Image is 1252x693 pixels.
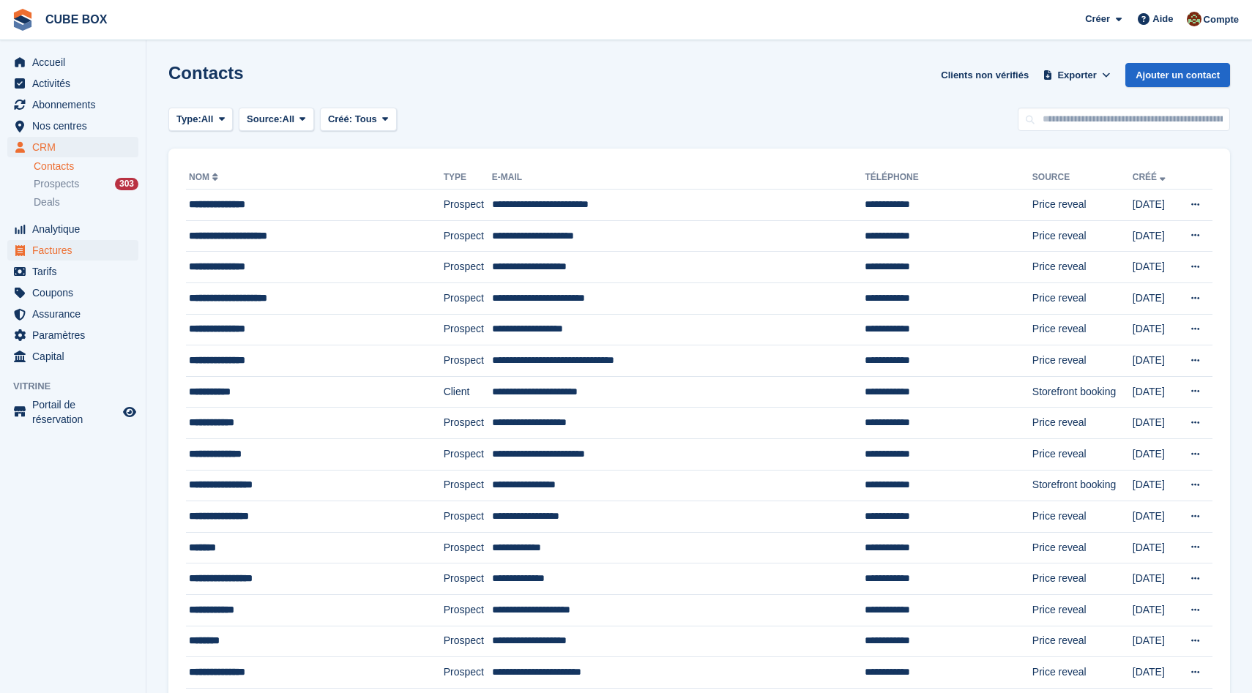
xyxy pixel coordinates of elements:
span: Coupons [32,282,120,303]
button: Type: All [168,108,233,132]
span: Créer [1085,12,1110,26]
span: Créé: [328,113,352,124]
td: Price reveal [1032,657,1133,689]
td: Price reveal [1032,282,1133,314]
span: Type: [176,112,201,127]
td: [DATE] [1133,282,1176,314]
th: Type [444,166,492,190]
span: Accueil [32,52,120,72]
a: Nom [189,172,221,182]
span: Abonnements [32,94,120,115]
a: menu [7,304,138,324]
td: Prospect [444,626,492,657]
td: Price reveal [1032,594,1133,626]
td: [DATE] [1133,501,1176,533]
td: Price reveal [1032,438,1133,470]
a: Deals [34,195,138,210]
td: [DATE] [1133,563,1176,595]
td: Prospect [444,563,492,595]
td: Storefront booking [1032,376,1133,408]
a: Contacts [34,160,138,173]
div: 303 [115,178,138,190]
td: Price reveal [1032,252,1133,283]
td: Price reveal [1032,345,1133,377]
td: Prospect [444,594,492,626]
a: menu [7,52,138,72]
td: [DATE] [1133,252,1176,283]
th: Source [1032,166,1133,190]
td: Prospect [444,220,492,252]
span: Paramètres [32,325,120,345]
td: [DATE] [1133,594,1176,626]
span: CRM [32,137,120,157]
td: [DATE] [1133,220,1176,252]
td: Prospect [444,470,492,501]
td: [DATE] [1133,470,1176,501]
span: Nos centres [32,116,120,136]
td: Storefront booking [1032,470,1133,501]
span: Assurance [32,304,120,324]
span: Analytique [32,219,120,239]
span: Aide [1152,12,1173,26]
img: stora-icon-8386f47178a22dfd0bd8f6a31ec36ba5ce8667c1dd55bd0f319d3a0aa187defe.svg [12,9,34,31]
a: menu [7,261,138,282]
a: menu [7,137,138,157]
a: menu [7,94,138,115]
span: Source: [247,112,282,127]
td: Price reveal [1032,563,1133,595]
span: Deals [34,195,60,209]
td: Price reveal [1032,501,1133,533]
td: Price reveal [1032,408,1133,439]
td: Price reveal [1032,626,1133,657]
td: Prospect [444,501,492,533]
td: Prospect [444,252,492,283]
td: Prospect [444,532,492,563]
span: Exporter [1057,68,1096,83]
td: Prospect [444,282,492,314]
td: Prospect [444,408,492,439]
a: menu [7,282,138,303]
a: Ajouter un contact [1125,63,1230,87]
span: Factures [32,240,120,261]
a: Créé [1133,172,1169,182]
td: Price reveal [1032,190,1133,221]
span: Activités [32,73,120,94]
img: alex soubira [1187,12,1201,26]
button: Exporter [1040,63,1114,87]
span: Tarifs [32,261,120,282]
td: Client [444,376,492,408]
td: [DATE] [1133,657,1176,689]
th: Téléphone [865,166,1032,190]
button: Créé: Tous [320,108,397,132]
a: menu [7,397,138,427]
span: All [283,112,295,127]
a: menu [7,346,138,367]
a: menu [7,325,138,345]
span: Capital [32,346,120,367]
button: Source: All [239,108,314,132]
td: [DATE] [1133,190,1176,221]
td: Prospect [444,345,492,377]
span: Compte [1204,12,1239,27]
a: menu [7,73,138,94]
td: [DATE] [1133,376,1176,408]
td: Prospect [444,657,492,689]
td: Prospect [444,190,492,221]
a: menu [7,219,138,239]
span: Portail de réservation [32,397,120,427]
td: Price reveal [1032,314,1133,345]
span: Prospects [34,177,79,191]
td: [DATE] [1133,345,1176,377]
span: Tous [355,113,377,124]
a: menu [7,240,138,261]
td: [DATE] [1133,532,1176,563]
a: Clients non vérifiés [935,63,1035,87]
span: Vitrine [13,379,146,394]
a: CUBE BOX [40,7,113,31]
a: menu [7,116,138,136]
td: Prospect [444,314,492,345]
td: [DATE] [1133,314,1176,345]
td: Price reveal [1032,532,1133,563]
td: Prospect [444,438,492,470]
a: Prospects 303 [34,176,138,192]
